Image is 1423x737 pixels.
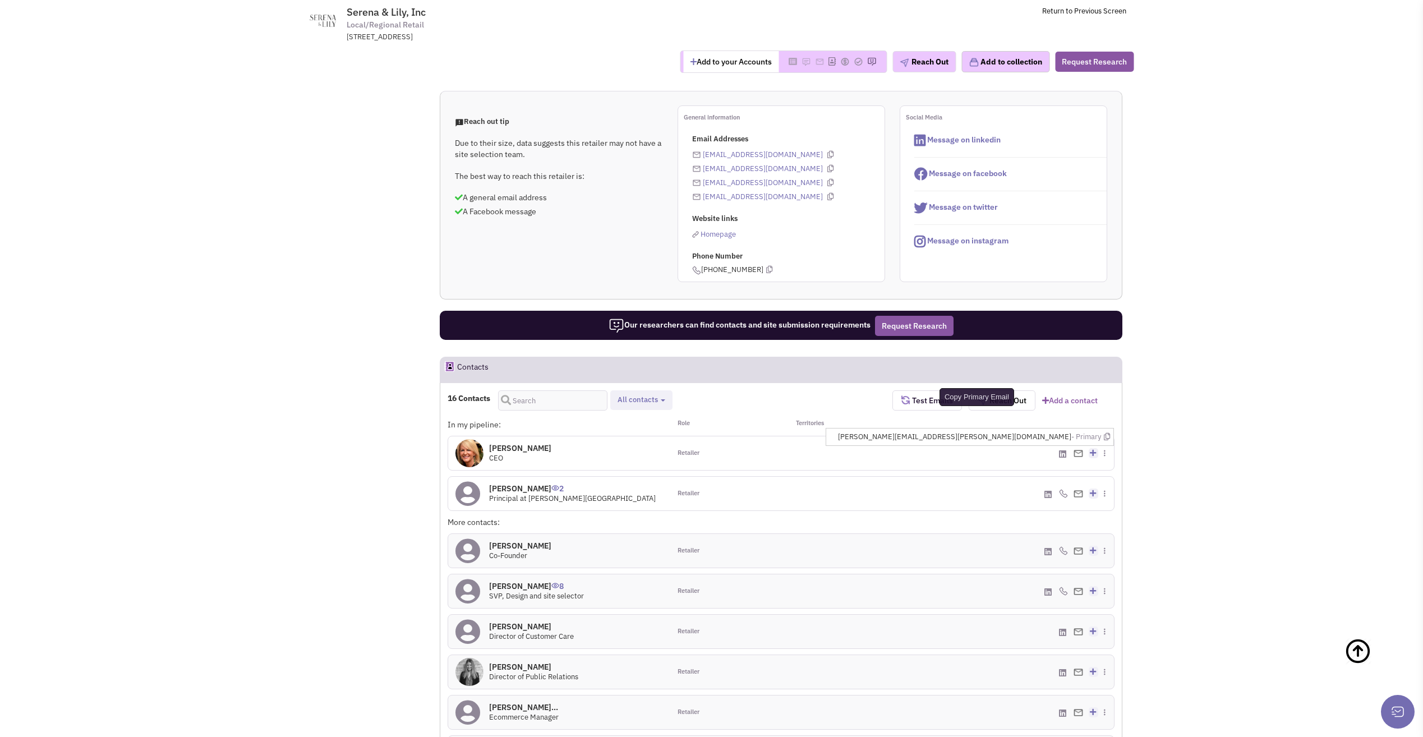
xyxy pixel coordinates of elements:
a: Message on twitter [914,202,998,212]
img: www.serenaandlily.com [297,7,348,35]
span: Message on instagram [927,236,1008,246]
div: Role [670,419,781,430]
img: icon-email-active-16.png [692,164,701,173]
img: icon-researcher-20.png [609,318,624,334]
div: [STREET_ADDRESS] [347,32,639,43]
span: Retailer [678,546,699,555]
span: [PERSON_NAME][EMAIL_ADDRESS][PERSON_NAME][DOMAIN_NAME] [838,432,1110,443]
button: All contacts [614,394,669,406]
button: Add to your Accounts [683,51,779,72]
a: Back To Top [1344,627,1401,699]
img: Please add to your accounts [867,57,876,66]
p: Website links [692,214,885,224]
input: Search [498,390,607,411]
h4: [PERSON_NAME] [489,443,551,453]
h4: [PERSON_NAME] [489,621,574,632]
h4: 16 Contacts [448,393,490,403]
img: plane.png [900,58,909,67]
span: Ecommerce Manager [489,712,559,722]
span: Retailer [678,489,699,498]
img: icon-email-active-16.png [692,150,701,159]
img: icon-UserInteraction.png [551,583,559,588]
span: Message on facebook [929,168,1007,178]
span: Retailer [678,667,699,676]
button: Test Emails [892,390,962,411]
img: icon-email-active-16.png [692,178,701,187]
span: Reach out tip [455,117,509,126]
img: icon-phone.png [692,266,701,275]
h4: [PERSON_NAME]... [489,702,559,712]
a: Return to Previous Screen [1042,6,1126,16]
span: Principal at [PERSON_NAME][GEOGRAPHIC_DATA] [489,494,656,503]
h4: [PERSON_NAME] [489,541,551,551]
h2: Contacts [457,357,489,382]
img: icon-phone.png [1059,489,1068,498]
img: Please add to your accounts [802,57,810,66]
span: Retailer [678,627,699,636]
img: Email%20Icon.png [1074,588,1083,595]
span: Test Emails [910,395,953,406]
img: icon-UserInteraction.png [551,485,559,491]
span: Retailer [678,587,699,596]
span: Retailer [678,708,699,717]
a: [EMAIL_ADDRESS][DOMAIN_NAME] [703,192,823,201]
span: Local/Regional Retail [347,19,424,31]
span: Homepage [701,229,736,239]
p: Email Addresses [692,134,885,145]
span: Message on twitter [929,202,998,212]
a: [EMAIL_ADDRESS][DOMAIN_NAME] [703,150,823,159]
span: Retailer [678,449,699,458]
img: Please add to your accounts [815,57,824,66]
span: [PHONE_NUMBER] [692,265,772,274]
a: [EMAIL_ADDRESS][DOMAIN_NAME] [703,164,823,173]
img: Please add to your accounts [854,57,863,66]
span: 2 [551,475,564,494]
p: A general email address [455,192,662,203]
p: Due to their size, data suggests this retailer may not have a site selection team. [455,137,662,160]
span: Director of Customer Care [489,632,574,641]
img: icon-collection-lavender.png [969,57,979,67]
a: [EMAIL_ADDRESS][DOMAIN_NAME] [703,178,823,187]
img: icon-phone.png [1059,546,1068,555]
span: CEO [489,453,503,463]
img: Email%20Icon.png [1074,450,1083,457]
span: - Primary [1071,432,1101,443]
span: 8 [551,573,564,591]
img: Please add to your accounts [840,57,849,66]
a: Add a contact [1042,395,1098,406]
p: A Facebook message [455,206,662,217]
p: The best way to reach this retailer is: [455,171,662,182]
button: Add to collection [961,51,1049,72]
span: Director of Public Relations [489,672,578,681]
span: All contacts [618,395,658,404]
div: In my pipeline: [448,419,670,430]
p: General information [684,112,885,123]
p: Phone Number [692,251,885,262]
button: Reach Out [892,51,956,72]
img: icon-phone.png [1059,587,1068,596]
a: Homepage [692,229,736,239]
span: Serena & Lily, Inc [347,6,426,19]
button: Request Research [875,316,954,336]
div: Copy Primary Email [940,388,1014,406]
img: Email%20Icon.png [1074,669,1083,676]
img: Email%20Icon.png [1074,628,1083,635]
a: Message on linkedin [914,135,1001,145]
img: Email%20Icon.png [1074,547,1083,555]
div: Territories [781,419,892,430]
img: jugtDqvOaEyLJ-xybeUBkw.jpg [455,439,483,467]
a: Message on instagram [914,236,1008,246]
img: icon-email-active-16.png [692,192,701,201]
p: Social Media [906,112,1107,123]
img: Email%20Icon.png [1074,709,1083,716]
h4: [PERSON_NAME] [489,483,656,494]
div: More contacts: [448,517,670,528]
h4: [PERSON_NAME] [489,662,578,672]
img: reachlinkicon.png [692,231,699,238]
h4: [PERSON_NAME] [489,581,584,591]
a: Message on facebook [914,168,1007,178]
span: SVP, Design and site selector [489,591,584,601]
button: Request Research [1055,52,1134,72]
span: Message on linkedin [927,135,1001,145]
img: qTB1dMRyF0i17VaRosDvew.jpg [455,658,483,686]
